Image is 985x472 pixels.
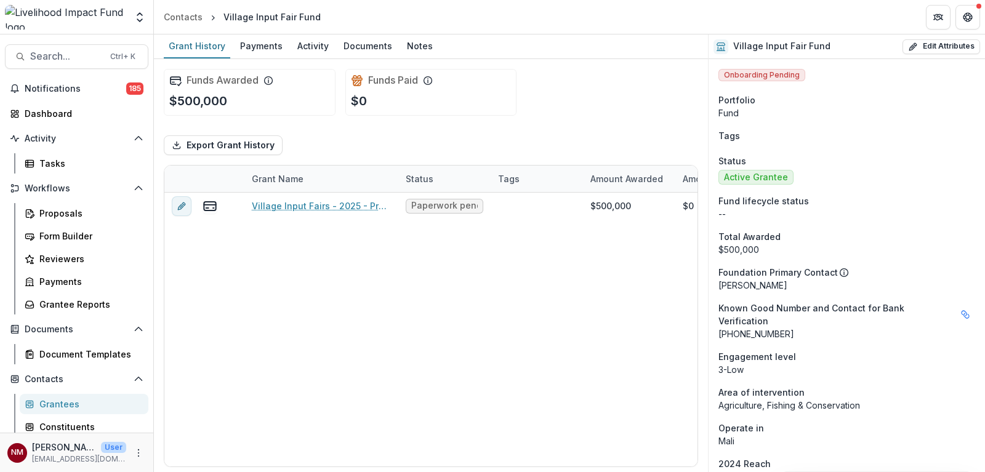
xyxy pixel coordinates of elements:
[292,37,334,55] div: Activity
[718,69,805,81] span: Onboarding Pending
[235,34,287,58] a: Payments
[20,249,148,269] a: Reviewers
[5,178,148,198] button: Open Workflows
[718,266,838,279] p: Foundation Primary Contact
[159,8,326,26] nav: breadcrumb
[398,172,441,185] div: Status
[131,5,148,30] button: Open entity switcher
[718,230,781,243] span: Total Awarded
[718,350,796,363] span: Engagement level
[5,79,148,98] button: Notifications185
[32,454,126,465] p: [EMAIL_ADDRESS][DOMAIN_NAME]
[39,207,139,220] div: Proposals
[583,166,675,192] div: Amount Awarded
[39,275,139,288] div: Payments
[683,172,737,185] p: Amount Paid
[955,305,975,324] button: Linked binding
[718,327,975,340] p: [PHONE_NUMBER]
[675,166,768,192] div: Amount Paid
[20,344,148,364] a: Document Templates
[20,226,148,246] a: Form Builder
[39,230,139,242] div: Form Builder
[11,449,23,457] div: Njeri Muthuri
[718,194,809,207] span: Fund lifecycle status
[25,107,139,120] div: Dashboard
[718,94,755,106] span: Portfolio
[402,37,438,55] div: Notes
[733,41,830,52] h2: Village Input Fair Fund
[718,106,975,119] p: Fund
[590,199,631,212] div: $500,000
[39,420,139,433] div: Constituents
[25,374,129,385] span: Contacts
[203,199,217,214] button: view-payments
[131,446,146,460] button: More
[398,166,491,192] div: Status
[903,39,980,54] button: Edit Attributes
[25,134,129,144] span: Activity
[25,324,129,335] span: Documents
[39,348,139,361] div: Document Templates
[39,157,139,170] div: Tasks
[718,129,740,142] span: Tags
[20,271,148,292] a: Payments
[402,34,438,58] a: Notes
[5,129,148,148] button: Open Activity
[244,172,311,185] div: Grant Name
[351,92,367,110] p: $0
[39,398,139,410] div: Grantees
[5,103,148,124] a: Dashboard
[252,199,391,212] a: Village Input Fairs - 2025 - Prospect
[235,37,287,55] div: Payments
[339,34,397,58] a: Documents
[20,153,148,174] a: Tasks
[20,203,148,223] a: Proposals
[718,154,746,167] span: Status
[718,363,975,376] p: 3-Low
[244,166,398,192] div: Grant Name
[718,207,975,220] p: --
[955,5,980,30] button: Get Help
[718,386,805,399] span: Area of intervention
[20,417,148,437] a: Constituents
[30,50,103,62] span: Search...
[164,10,203,23] div: Contacts
[164,34,230,58] a: Grant History
[718,422,764,434] span: Operate in
[101,442,126,453] p: User
[20,294,148,314] a: Grantee Reports
[718,457,771,470] span: 2024 Reach
[491,166,583,192] div: Tags
[583,172,670,185] div: Amount Awarded
[339,37,397,55] div: Documents
[5,319,148,339] button: Open Documents
[108,50,138,63] div: Ctrl + K
[187,74,259,86] h2: Funds Awarded
[25,183,129,194] span: Workflows
[20,394,148,414] a: Grantees
[164,135,283,155] button: Export Grant History
[164,37,230,55] div: Grant History
[172,196,191,216] button: edit
[5,44,148,69] button: Search...
[223,10,321,23] div: Village Input Fair Fund
[718,399,975,412] p: Agriculture, Fishing & Conservation
[5,369,148,389] button: Open Contacts
[718,279,975,292] p: [PERSON_NAME]
[32,441,96,454] p: [PERSON_NAME]
[159,8,207,26] a: Contacts
[683,199,694,212] div: $0
[411,201,478,211] span: Paperwork pending
[718,243,975,256] div: $500,000
[5,5,126,30] img: Livelihood Impact Fund logo
[491,172,527,185] div: Tags
[718,434,975,447] p: Mali
[169,92,227,110] p: $500,000
[926,5,951,30] button: Partners
[25,84,126,94] span: Notifications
